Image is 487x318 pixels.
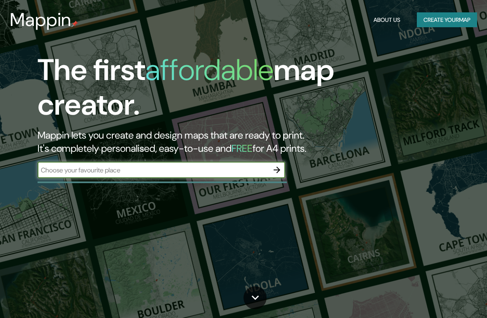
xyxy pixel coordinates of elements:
[145,51,274,89] h1: affordable
[370,12,404,28] button: About Us
[232,142,253,155] h5: FREE
[71,21,78,27] img: mappin-pin
[38,53,427,129] h1: The first map creator.
[417,12,477,28] button: Create yourmap
[38,165,269,175] input: Choose your favourite place
[10,9,71,31] h3: Mappin
[38,129,427,155] h2: Mappin lets you create and design maps that are ready to print. It's completely personalised, eas...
